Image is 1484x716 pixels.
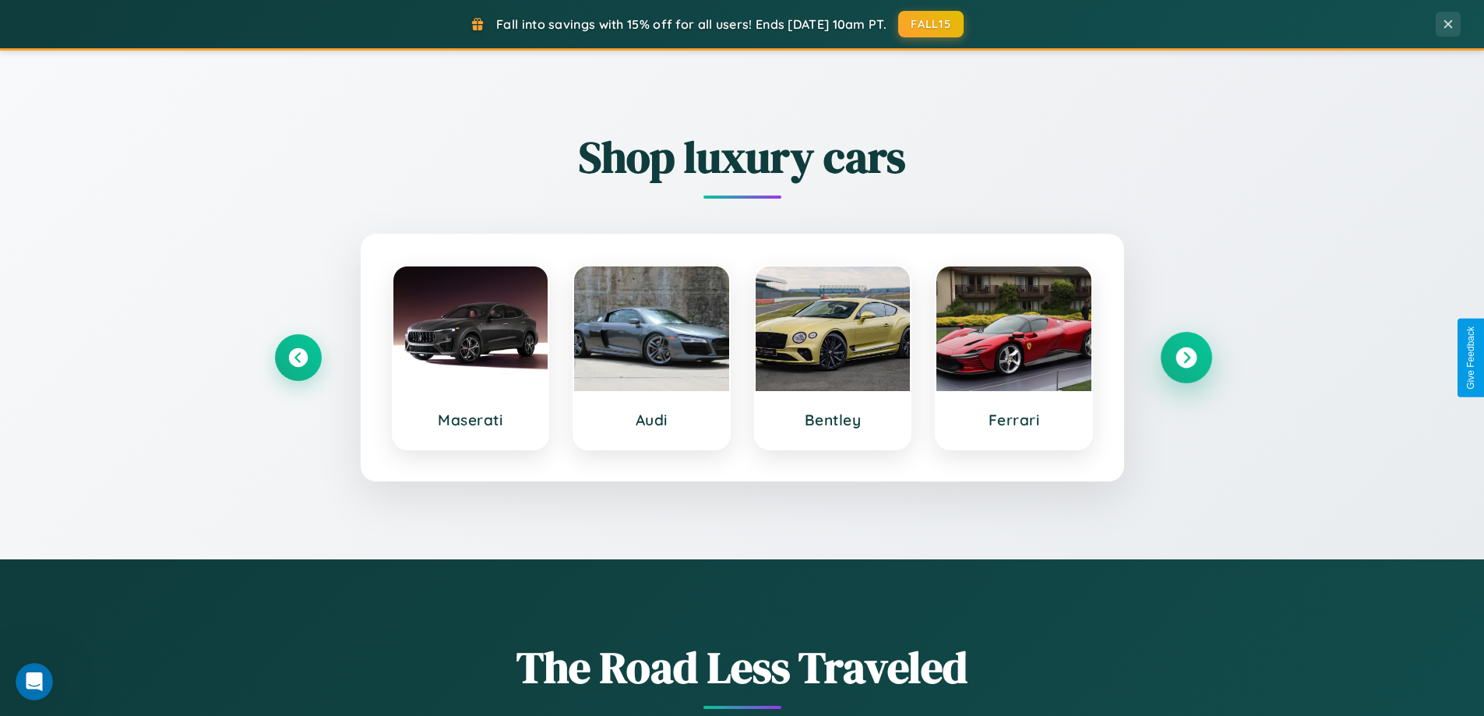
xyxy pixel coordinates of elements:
iframe: Intercom live chat [16,663,53,700]
div: Give Feedback [1465,326,1476,390]
h3: Maserati [409,411,533,429]
span: Fall into savings with 15% off for all users! Ends [DATE] 10am PT. [496,16,887,32]
h2: Shop luxury cars [275,127,1210,187]
h3: Audi [590,411,714,429]
button: FALL15 [898,11,964,37]
h3: Bentley [771,411,895,429]
h3: Ferrari [952,411,1076,429]
h1: The Road Less Traveled [275,637,1210,697]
